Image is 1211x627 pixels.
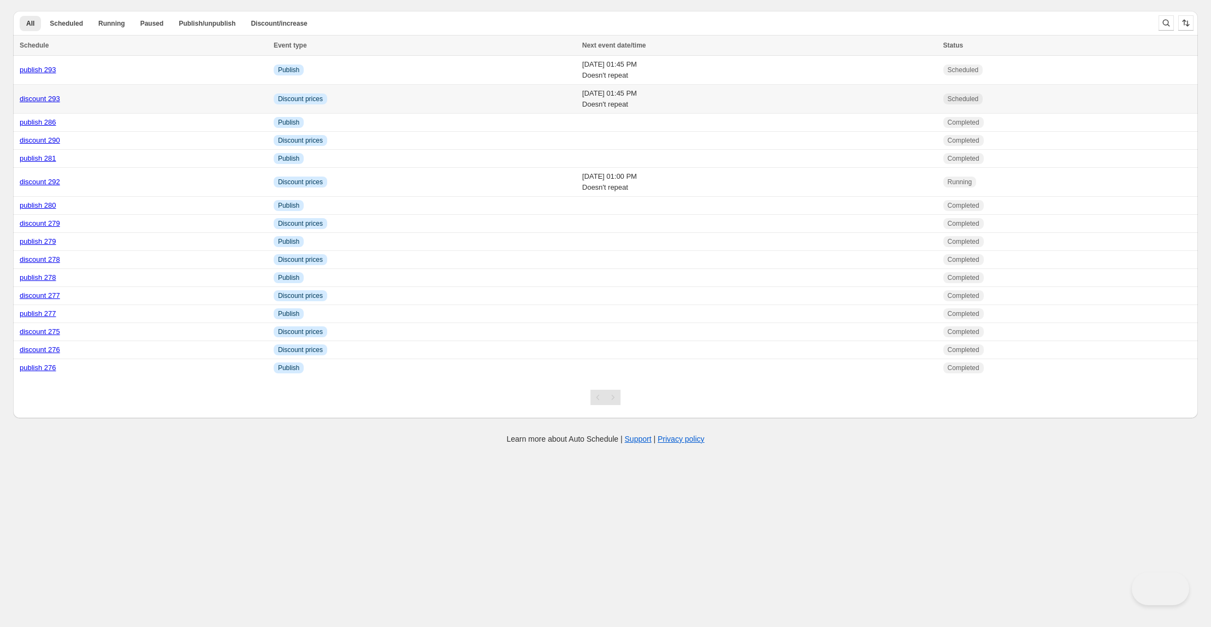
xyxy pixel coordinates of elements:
p: Learn more about Auto Schedule | | [506,433,704,444]
span: Running [948,178,972,186]
span: Publish [278,66,299,74]
span: Completed [948,309,979,318]
a: discount 279 [20,219,60,227]
span: Completed [948,364,979,372]
span: Running [98,19,125,28]
span: Completed [948,345,979,354]
a: discount 293 [20,95,60,103]
span: Publish [278,309,299,318]
span: All [26,19,34,28]
span: Event type [274,42,307,49]
span: Publish [278,364,299,372]
span: Discount prices [278,95,323,103]
span: Paused [140,19,164,28]
span: Publish [278,201,299,210]
span: Discount prices [278,327,323,336]
span: Completed [948,255,979,264]
a: publish 277 [20,309,56,318]
span: Scheduled [948,66,979,74]
a: discount 290 [20,136,60,144]
span: Publish [278,273,299,282]
a: Support [625,435,652,443]
span: Discount prices [278,136,323,145]
span: Completed [948,201,979,210]
span: Completed [948,273,979,282]
a: publish 278 [20,273,56,282]
span: Publish [278,237,299,246]
span: Completed [948,219,979,228]
a: publish 279 [20,237,56,245]
td: [DATE] 01:45 PM Doesn't repeat [579,85,940,114]
span: Publish [278,118,299,127]
span: Scheduled [50,19,83,28]
a: Privacy policy [658,435,705,443]
a: publish 293 [20,66,56,74]
td: [DATE] 01:00 PM Doesn't repeat [579,168,940,197]
span: Discount prices [278,291,323,300]
a: discount 276 [20,345,60,354]
span: Completed [948,118,979,127]
a: publish 281 [20,154,56,162]
span: Discount prices [278,219,323,228]
span: Completed [948,136,979,145]
span: Completed [948,327,979,336]
button: Sort the results [1178,15,1194,31]
span: Publish/unpublish [179,19,235,28]
a: discount 277 [20,291,60,300]
a: discount 278 [20,255,60,263]
iframe: Toggle Customer Support [1132,572,1189,605]
span: Discount prices [278,178,323,186]
a: publish 286 [20,118,56,126]
td: [DATE] 01:45 PM Doesn't repeat [579,56,940,85]
span: Publish [278,154,299,163]
span: Completed [948,237,979,246]
a: discount 292 [20,178,60,186]
span: Discount prices [278,345,323,354]
a: discount 275 [20,327,60,336]
span: Next event date/time [582,42,646,49]
a: publish 280 [20,201,56,209]
span: Discount/increase [251,19,307,28]
span: Scheduled [948,95,979,103]
span: Status [943,42,964,49]
button: Search and filter results [1159,15,1174,31]
span: Schedule [20,42,49,49]
nav: Pagination [590,390,621,405]
span: Discount prices [278,255,323,264]
span: Completed [948,291,979,300]
a: publish 276 [20,364,56,372]
span: Completed [948,154,979,163]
